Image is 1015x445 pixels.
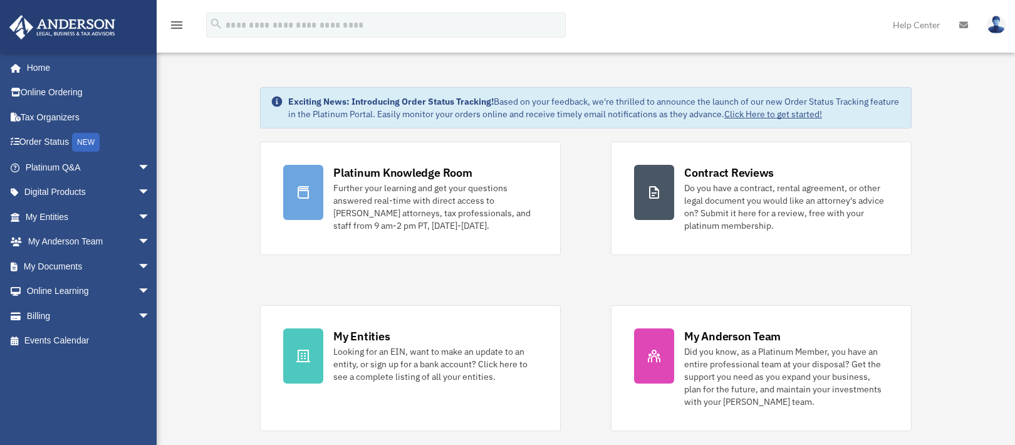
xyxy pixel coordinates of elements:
[9,229,169,254] a: My Anderson Teamarrow_drop_down
[138,279,163,305] span: arrow_drop_down
[9,130,169,155] a: Order StatusNEW
[9,105,169,130] a: Tax Organizers
[684,165,774,181] div: Contract Reviews
[9,204,169,229] a: My Entitiesarrow_drop_down
[9,279,169,304] a: Online Learningarrow_drop_down
[724,108,822,120] a: Click Here to get started!
[684,345,888,408] div: Did you know, as a Platinum Member, you have an entire professional team at your disposal? Get th...
[169,22,184,33] a: menu
[9,180,169,205] a: Digital Productsarrow_drop_down
[138,204,163,230] span: arrow_drop_down
[333,165,472,181] div: Platinum Knowledge Room
[138,155,163,181] span: arrow_drop_down
[138,254,163,280] span: arrow_drop_down
[611,305,912,431] a: My Anderson Team Did you know, as a Platinum Member, you have an entire professional team at your...
[333,182,538,232] div: Further your learning and get your questions answered real-time with direct access to [PERSON_NAM...
[9,254,169,279] a: My Documentsarrow_drop_down
[288,95,901,120] div: Based on your feedback, we're thrilled to announce the launch of our new Order Status Tracking fe...
[209,17,223,31] i: search
[9,155,169,180] a: Platinum Q&Aarrow_drop_down
[260,142,561,255] a: Platinum Knowledge Room Further your learning and get your questions answered real-time with dire...
[138,303,163,329] span: arrow_drop_down
[987,16,1006,34] img: User Pic
[6,15,119,39] img: Anderson Advisors Platinum Portal
[138,180,163,206] span: arrow_drop_down
[169,18,184,33] i: menu
[333,328,390,344] div: My Entities
[611,142,912,255] a: Contract Reviews Do you have a contract, rental agreement, or other legal document you would like...
[333,345,538,383] div: Looking for an EIN, want to make an update to an entity, or sign up for a bank account? Click her...
[138,229,163,255] span: arrow_drop_down
[9,303,169,328] a: Billingarrow_drop_down
[260,305,561,431] a: My Entities Looking for an EIN, want to make an update to an entity, or sign up for a bank accoun...
[288,96,494,107] strong: Exciting News: Introducing Order Status Tracking!
[9,55,163,80] a: Home
[684,182,888,232] div: Do you have a contract, rental agreement, or other legal document you would like an attorney's ad...
[72,133,100,152] div: NEW
[9,80,169,105] a: Online Ordering
[684,328,781,344] div: My Anderson Team
[9,328,169,353] a: Events Calendar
